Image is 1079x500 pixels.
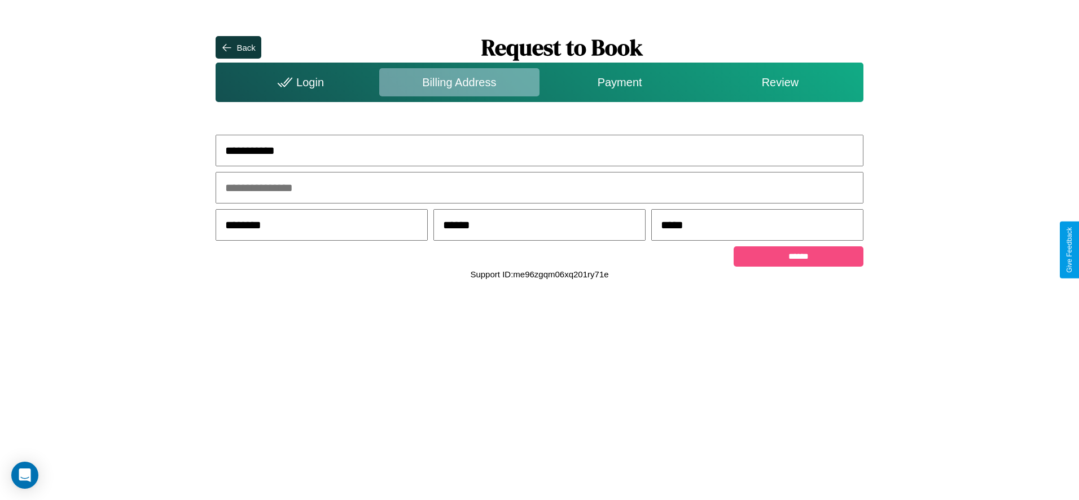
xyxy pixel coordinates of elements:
[379,68,539,96] div: Billing Address
[470,267,608,282] p: Support ID: me96zgqm06xq201ry71e
[218,68,379,96] div: Login
[539,68,700,96] div: Payment
[261,32,863,63] h1: Request to Book
[11,462,38,489] div: Open Intercom Messenger
[236,43,255,52] div: Back
[700,68,860,96] div: Review
[1065,227,1073,273] div: Give Feedback
[216,36,261,59] button: Back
